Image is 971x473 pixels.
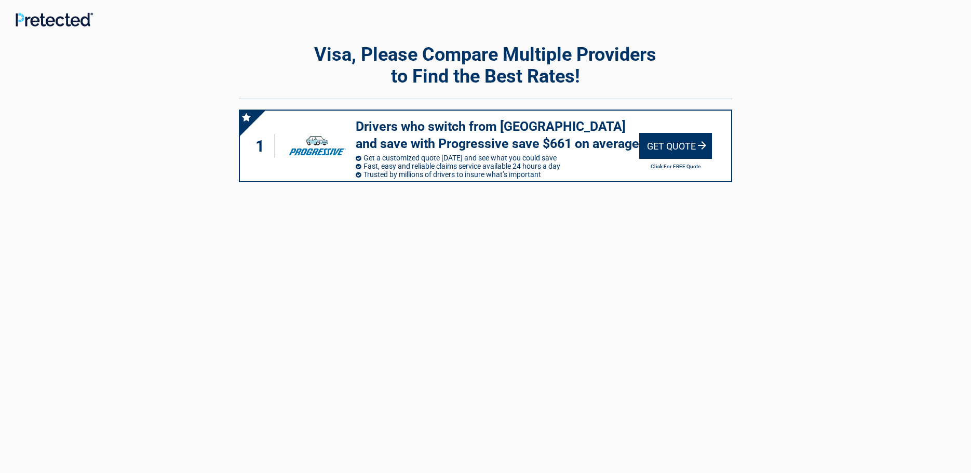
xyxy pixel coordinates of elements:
[639,164,712,169] h2: Click For FREE Quote
[239,44,732,87] h2: Visa, Please Compare Multiple Providers to Find the Best Rates!
[356,162,639,170] li: Fast, easy and reliable claims service available 24 hours a day
[250,134,275,158] div: 1
[16,12,93,26] img: Main Logo
[639,133,712,159] div: Get Quote
[356,154,639,162] li: Get a customized quote [DATE] and see what you could save
[356,118,639,152] h3: Drivers who switch from [GEOGRAPHIC_DATA] and save with Progressive save $661 on average
[356,170,639,179] li: Trusted by millions of drivers to insure what’s important
[284,130,350,162] img: progressive's logo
